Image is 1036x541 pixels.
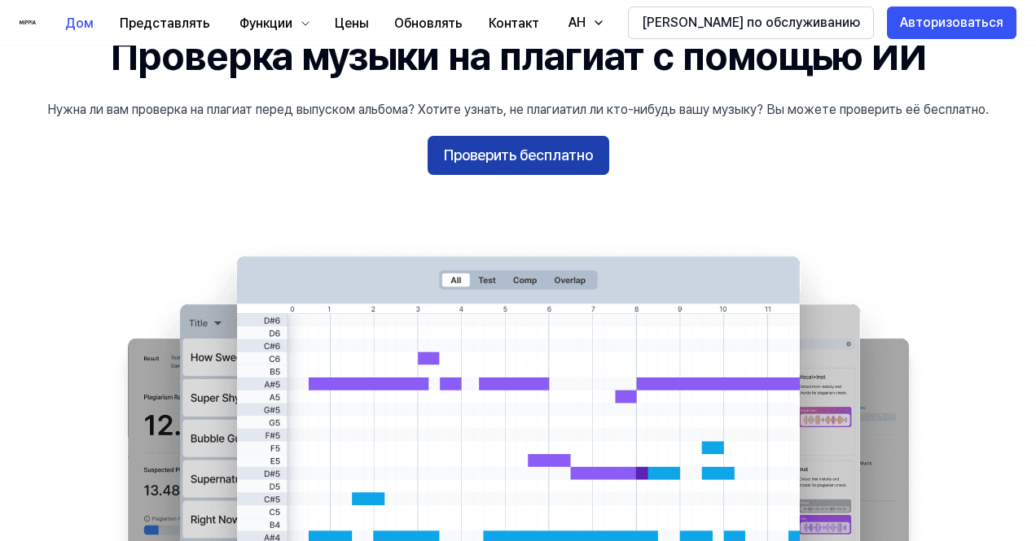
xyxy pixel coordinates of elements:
[47,102,989,117] font: Нужна ли вам проверка на плагиат перед выпуском альбома? Хотите узнать, не плагиатил ли кто-нибуд...
[552,7,615,39] button: АН
[65,15,94,31] font: Дом
[628,7,874,39] button: [PERSON_NAME] по обслуживанию
[489,15,539,31] font: Контакт
[428,136,609,175] button: Проверить бесплатно
[52,7,107,40] button: Дом
[335,15,368,31] font: Цены
[887,7,1016,39] button: Авторизоваться
[120,15,210,31] font: Представлять
[223,7,322,40] button: Функции
[322,7,381,40] button: Цены
[239,15,292,31] font: Функции
[476,7,552,40] button: Контакт
[444,146,593,164] font: Проверить бесплатно
[900,15,1003,30] font: Авторизоваться
[568,15,586,30] font: АН
[52,1,107,46] a: Дом
[642,15,860,30] font: [PERSON_NAME] по обслуживанию
[20,20,36,24] img: логотип
[107,7,223,40] button: Представлять
[381,1,476,46] a: Обновлять
[381,7,476,40] button: Обновлять
[110,33,927,80] font: Проверка музыки на плагиат с помощью ИИ
[394,15,463,31] font: Обновлять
